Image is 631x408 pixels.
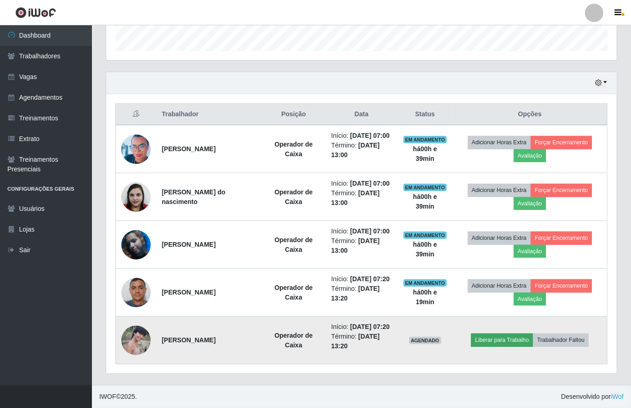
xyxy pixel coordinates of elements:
[99,393,116,400] span: IWOF
[531,279,592,292] button: Forçar Encerramento
[514,197,546,210] button: Avaliação
[331,322,392,332] li: Início:
[121,273,151,312] img: 1713995308559.jpeg
[471,334,533,346] button: Liberar para Trabalho
[531,184,592,197] button: Forçar Encerramento
[331,188,392,208] li: Término:
[514,149,546,162] button: Avaliação
[350,323,390,330] time: [DATE] 07:20
[162,289,216,296] strong: [PERSON_NAME]
[121,219,151,271] img: 1641606905427.jpeg
[413,241,437,258] strong: há 00 h e 39 min
[404,279,447,287] span: EM ANDAMENTO
[121,326,151,355] img: 1617198337870.jpeg
[274,236,313,253] strong: Operador de Caixa
[274,188,313,205] strong: Operador de Caixa
[350,227,390,235] time: [DATE] 07:00
[162,241,216,248] strong: [PERSON_NAME]
[533,334,589,346] button: Trabalhador Faltou
[331,236,392,255] li: Término:
[350,275,390,283] time: [DATE] 07:20
[404,232,447,239] span: EM ANDAMENTO
[468,184,531,197] button: Adicionar Horas Extra
[162,145,216,153] strong: [PERSON_NAME]
[413,193,437,210] strong: há 00 h e 39 min
[274,284,313,301] strong: Operador de Caixa
[121,130,151,168] img: 1650895174401.jpeg
[261,104,326,125] th: Posição
[413,145,437,162] strong: há 00 h e 39 min
[331,179,392,188] li: Início:
[350,180,390,187] time: [DATE] 07:00
[611,393,624,400] a: iWof
[409,337,441,344] span: AGENDADO
[514,245,546,258] button: Avaliação
[331,227,392,236] li: Início:
[326,104,398,125] th: Data
[531,136,592,149] button: Forçar Encerramento
[453,104,608,125] th: Opções
[121,177,151,216] img: 1682003136750.jpeg
[404,184,447,191] span: EM ANDAMENTO
[274,332,313,349] strong: Operador de Caixa
[156,104,261,125] th: Trabalhador
[331,141,392,160] li: Término:
[331,284,392,303] li: Término:
[162,336,216,344] strong: [PERSON_NAME]
[413,289,437,306] strong: há 00 h e 19 min
[350,132,390,139] time: [DATE] 07:00
[15,7,56,18] img: CoreUI Logo
[404,136,447,143] span: EM ANDAMENTO
[468,232,531,244] button: Adicionar Horas Extra
[274,141,313,158] strong: Operador de Caixa
[468,136,531,149] button: Adicionar Horas Extra
[514,293,546,306] button: Avaliação
[398,104,453,125] th: Status
[162,188,225,205] strong: [PERSON_NAME] do nascimento
[331,332,392,351] li: Término:
[331,274,392,284] li: Início:
[468,279,531,292] button: Adicionar Horas Extra
[99,392,137,402] span: © 2025 .
[561,392,624,402] span: Desenvolvido por
[531,232,592,244] button: Forçar Encerramento
[331,131,392,141] li: Início:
